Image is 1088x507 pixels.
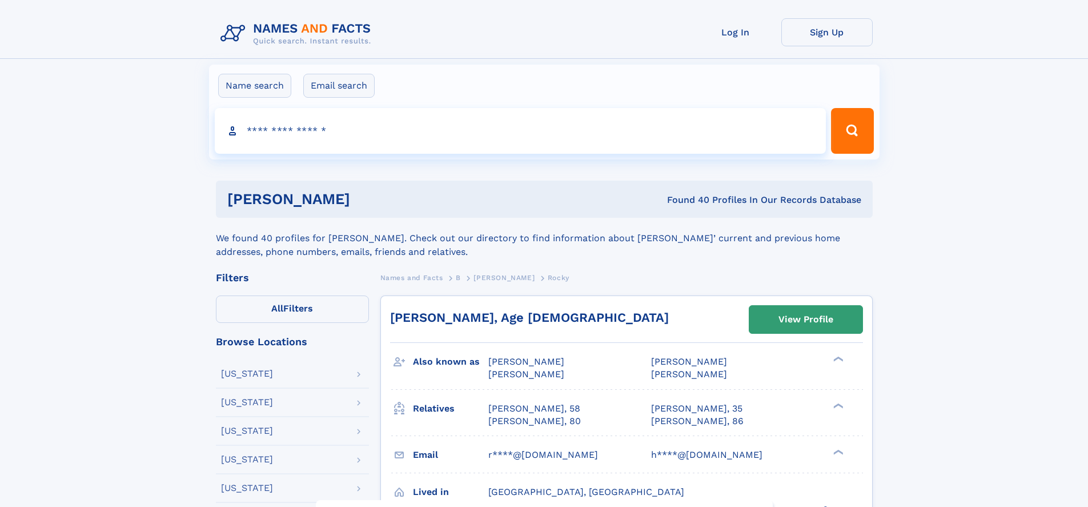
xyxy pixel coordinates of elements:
[456,274,461,282] span: B
[216,18,380,49] img: Logo Names and Facts
[218,74,291,98] label: Name search
[508,194,861,206] div: Found 40 Profiles In Our Records Database
[380,270,443,285] a: Names and Facts
[749,306,862,333] a: View Profile
[413,482,488,502] h3: Lived in
[221,455,273,464] div: [US_STATE]
[456,270,461,285] a: B
[390,310,669,325] a: [PERSON_NAME], Age [DEMOGRAPHIC_DATA]
[271,303,283,314] span: All
[651,369,727,380] span: [PERSON_NAME]
[830,448,844,456] div: ❯
[488,486,684,497] span: [GEOGRAPHIC_DATA], [GEOGRAPHIC_DATA]
[216,218,873,259] div: We found 40 profiles for [PERSON_NAME]. Check out our directory to find information about [PERSON...
[216,337,369,347] div: Browse Locations
[830,402,844,409] div: ❯
[216,273,369,283] div: Filters
[548,274,569,282] span: Rocky
[473,270,535,285] a: [PERSON_NAME]
[215,108,826,154] input: search input
[221,369,273,378] div: [US_STATE]
[413,399,488,418] h3: Relatives
[830,356,844,363] div: ❯
[221,426,273,436] div: [US_STATE]
[488,369,564,380] span: [PERSON_NAME]
[831,108,873,154] button: Search Button
[303,74,375,98] label: Email search
[413,352,488,372] h3: Also known as
[221,484,273,493] div: [US_STATE]
[473,274,535,282] span: [PERSON_NAME]
[781,18,873,46] a: Sign Up
[216,296,369,323] label: Filters
[651,415,744,428] a: [PERSON_NAME], 86
[488,402,580,415] a: [PERSON_NAME], 58
[488,356,564,367] span: [PERSON_NAME]
[227,192,509,206] h1: [PERSON_NAME]
[413,445,488,465] h3: Email
[488,415,581,428] a: [PERSON_NAME], 80
[651,402,742,415] a: [PERSON_NAME], 35
[221,398,273,407] div: [US_STATE]
[778,306,833,333] div: View Profile
[690,18,781,46] a: Log In
[651,356,727,367] span: [PERSON_NAME]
